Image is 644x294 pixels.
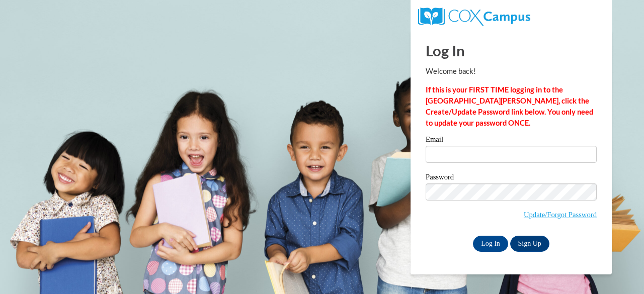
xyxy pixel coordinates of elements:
[473,236,508,252] input: Log In
[510,236,549,252] a: Sign Up
[426,40,597,61] h1: Log In
[418,8,530,26] img: COX Campus
[426,136,597,146] label: Email
[426,85,593,127] strong: If this is your FIRST TIME logging in to the [GEOGRAPHIC_DATA][PERSON_NAME], click the Create/Upd...
[426,173,597,183] label: Password
[418,12,530,20] a: COX Campus
[426,66,597,77] p: Welcome back!
[524,211,597,219] a: Update/Forgot Password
